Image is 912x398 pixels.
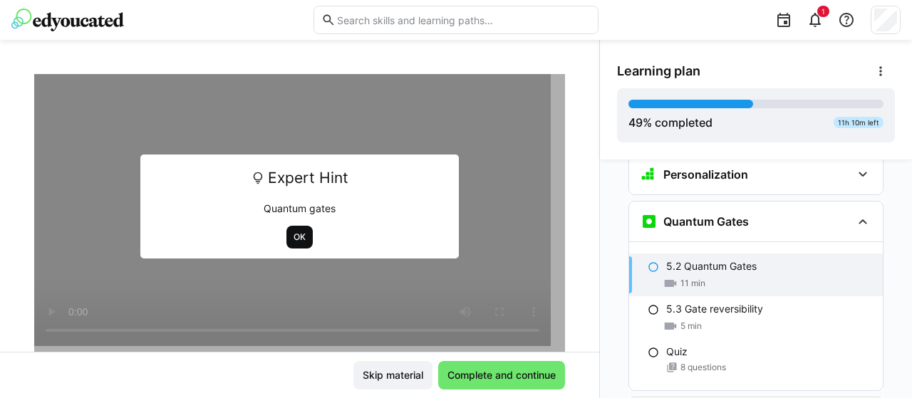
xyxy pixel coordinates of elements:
div: 11h 10m left [834,117,883,128]
span: 5 min [680,320,702,332]
p: 5.3 Gate reversibility [666,302,763,316]
p: Quantum gates [150,201,449,216]
span: 11 min [680,278,705,289]
h3: Personalization [663,167,748,182]
span: 8 questions [680,362,726,373]
span: Learning plan [617,63,700,79]
h3: Quantum Gates [663,214,749,229]
span: 1 [822,7,825,16]
button: OK [286,226,313,248]
span: Skip material [361,368,425,382]
span: Complete and continue [445,368,558,382]
button: Complete and continue [438,361,565,389]
input: Search skills and learning paths… [336,14,591,26]
p: Quiz [666,345,688,359]
span: Expert Hint [268,164,348,192]
p: 5.2 Quantum Gates [666,259,757,273]
button: Skip material [353,361,432,389]
span: OK [292,231,307,243]
div: % completed [628,114,712,131]
span: 49 [628,115,643,130]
